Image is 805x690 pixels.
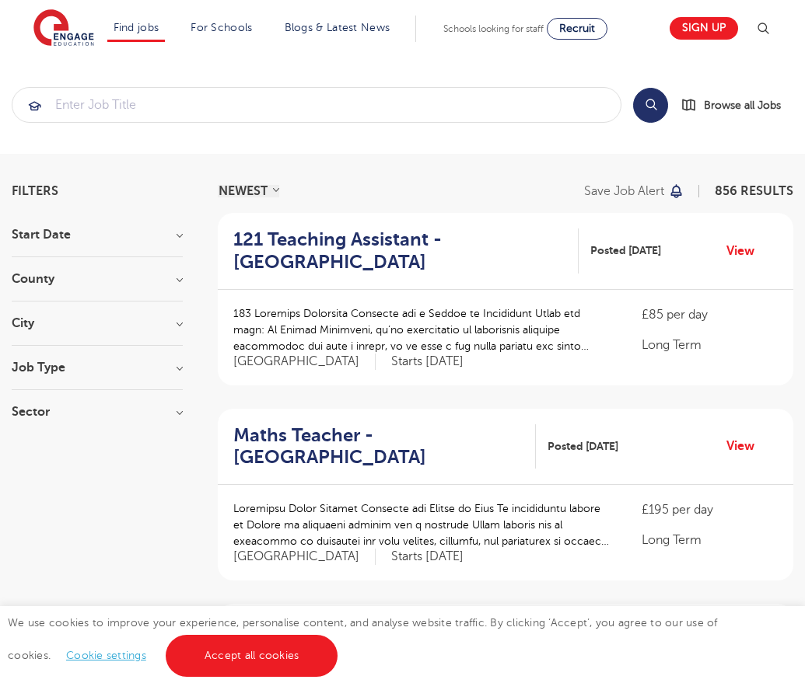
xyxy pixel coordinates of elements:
p: £85 per day [642,305,778,324]
p: Starts [DATE] [391,549,464,565]
span: Posted [DATE] [590,242,661,259]
a: 121 Teaching Assistant - [GEOGRAPHIC_DATA] [233,228,579,274]
h2: 121 Teaching Assistant - [GEOGRAPHIC_DATA] [233,228,566,274]
span: Browse all Jobs [704,96,781,114]
a: View [726,241,766,261]
button: Save job alert [584,185,684,197]
p: Long Term [642,336,778,354]
h3: City [12,317,183,329]
span: Schools looking for staff [443,23,544,34]
h3: Sector [12,406,183,418]
p: Loremipsu Dolor Sitamet Consecte adi Elitse do Eius Te incididuntu labore et Dolore ma aliquaeni ... [233,500,611,549]
a: Browse all Jobs [681,96,793,114]
a: Sign up [670,17,738,40]
h3: Job Type [12,361,183,374]
a: View [726,436,766,456]
h3: County [12,273,183,285]
img: Engage Education [33,9,94,48]
a: Cookie settings [66,650,146,661]
p: Save job alert [584,185,664,197]
a: Maths Teacher - [GEOGRAPHIC_DATA] [233,424,536,469]
a: Accept all cookies [166,635,338,677]
p: £195 per day [642,500,778,519]
a: Find jobs [114,22,159,33]
span: [GEOGRAPHIC_DATA] [233,549,376,565]
a: Recruit [547,18,607,40]
a: Blogs & Latest News [285,22,390,33]
button: Search [633,88,668,123]
input: Submit [12,88,621,122]
span: Recruit [559,23,595,34]
span: We use cookies to improve your experience, personalise content, and analyse website traffic. By c... [8,617,718,661]
h3: Start Date [12,228,183,241]
h2: Maths Teacher - [GEOGRAPHIC_DATA] [233,424,523,469]
span: [GEOGRAPHIC_DATA] [233,354,376,370]
p: 183 Loremips Dolorsita Consecte adi e Seddoe te Incididunt Utlab etd magn: Al Enimad Minimveni, q... [233,305,611,354]
p: Long Term [642,531,778,549]
span: Posted [DATE] [548,438,618,455]
span: 856 RESULTS [715,184,793,198]
p: Starts [DATE] [391,354,464,370]
a: For Schools [191,22,252,33]
span: Filters [12,185,58,197]
div: Submit [12,87,621,123]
